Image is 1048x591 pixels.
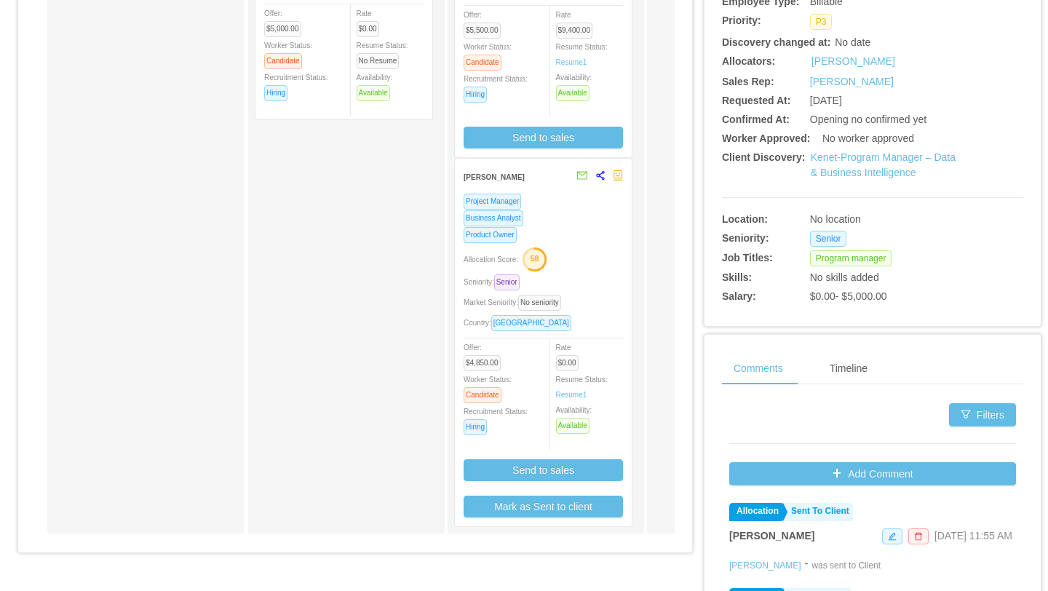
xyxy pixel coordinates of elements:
[464,127,623,148] button: Send to sales
[464,11,507,34] span: Offer:
[722,95,790,106] b: Requested At:
[464,75,528,98] span: Recruitment Status:
[888,532,897,541] i: icon: edit
[464,419,487,435] span: Hiring
[722,151,805,163] b: Client Discovery:
[464,278,525,286] span: Seniority:
[464,376,512,399] span: Worker Status:
[464,173,525,181] strong: [PERSON_NAME]
[556,57,587,68] a: Resume1
[464,355,501,371] span: $4,850.00
[556,355,579,371] span: $0.00
[556,11,599,34] span: Rate
[464,43,512,66] span: Worker Status:
[464,194,521,210] span: Project Manager
[835,36,870,48] span: No date
[810,95,842,106] span: [DATE]
[264,41,312,65] span: Worker Status:
[810,76,894,87] a: [PERSON_NAME]
[518,247,547,270] button: 58
[357,85,390,101] span: Available
[464,87,487,103] span: Hiring
[810,271,879,283] span: No skills added
[784,503,853,521] a: Sent To Client
[556,43,608,66] span: Resume Status:
[556,389,587,400] a: Resume1
[722,55,775,67] b: Allocators:
[464,408,528,431] span: Recruitment Status:
[357,74,396,97] span: Availability:
[822,132,914,144] span: No worker approved
[595,170,606,181] span: share-alt
[264,85,287,101] span: Hiring
[556,344,584,367] span: Rate
[818,352,879,385] div: Timeline
[810,114,926,125] span: Opening no confirmed yet
[810,212,961,227] div: No location
[556,406,595,429] span: Availability:
[722,352,795,385] div: Comments
[810,231,847,247] span: Senior
[722,271,752,283] b: Skills:
[934,530,1012,542] span: [DATE] 11:55 AM
[729,462,1016,485] button: icon: plusAdd Comment
[722,76,774,87] b: Sales Rep:
[949,403,1016,427] button: icon: filterFilters
[464,55,501,71] span: Candidate
[810,250,892,266] span: Program manager
[722,132,810,144] b: Worker Approved:
[264,21,301,37] span: $5,000.00
[729,503,782,521] a: Allocation
[464,23,501,39] span: $5,500.00
[464,319,577,327] span: Country:
[494,274,520,290] span: Senior
[556,418,589,434] span: Available
[729,560,801,571] a: [PERSON_NAME]
[464,387,501,403] span: Candidate
[556,74,595,97] span: Availability:
[811,559,881,572] div: was sent to Client
[357,53,400,69] span: No Resume
[491,315,571,331] span: [GEOGRAPHIC_DATA]
[464,210,523,226] span: Business Analyst
[264,74,328,97] span: Recruitment Status:
[722,290,756,302] b: Salary:
[464,227,517,243] span: Product Owner
[914,532,923,541] i: icon: delete
[810,290,887,302] span: $0.00 - $5,000.00
[556,376,608,399] span: Resume Status:
[722,213,768,225] b: Location:
[264,53,302,69] span: Candidate
[805,556,809,572] div: -
[811,54,895,69] a: [PERSON_NAME]
[722,114,790,125] b: Confirmed At:
[464,459,623,481] button: Send to sales
[810,14,833,30] span: P3
[613,170,623,181] span: robot
[722,232,769,244] b: Seniority:
[811,151,956,178] a: Kenet-Program Manager – Data & Business Intelligence
[464,496,623,517] button: Mark as Sent to client
[556,23,593,39] span: $9,400.00
[569,164,588,188] button: mail
[264,9,307,33] span: Offer:
[722,15,761,26] b: Priority:
[729,530,814,542] strong: [PERSON_NAME]
[464,255,518,263] span: Allocation Score:
[531,254,539,263] text: 58
[464,298,567,306] span: Market Seniority:
[722,252,773,263] b: Job Titles:
[357,9,385,33] span: Rate
[357,41,408,65] span: Resume Status:
[556,85,589,101] span: Available
[357,21,379,37] span: $0.00
[464,344,507,367] span: Offer:
[518,295,561,311] span: No seniority
[722,36,830,48] b: Discovery changed at:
